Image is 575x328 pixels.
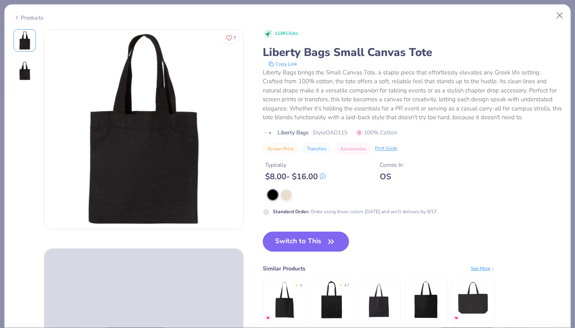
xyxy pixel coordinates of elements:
[356,128,397,137] span: 100% Cotton
[266,60,299,68] button: copy to clipboard
[273,208,309,215] strong: Standard Order :
[278,128,309,137] span: Liberty Bags
[263,130,274,136] img: brand logo
[300,283,302,288] div: 4
[407,281,445,319] img: Bag Edge Canvas Grocery Tote
[339,283,343,286] div: ★
[234,36,236,40] span: 7
[471,265,495,272] div: See More
[344,283,349,288] div: 4.7
[360,281,398,319] img: Oad 12 Oz Tote Bag
[263,232,349,252] button: Switch to This
[263,264,305,273] div: Similar Products
[375,145,397,152] div: Print Guide
[266,281,303,319] img: Liberty Bags Madison Basic Tote
[302,143,331,154] button: Transfers
[265,161,326,169] div: Typically
[275,30,298,37] span: 118K Clicks
[265,172,326,182] div: $ 8.00 - $ 16.00
[454,281,492,319] img: Liberty Bags Tote with Top Zippered Closure
[295,283,298,286] div: ★
[273,208,438,215] div: Order using these colors [DATE] and we’ll delivery by 9/17.
[263,45,562,60] div: Liberty Bags Small Canvas Tote
[552,8,567,23] button: Close
[15,31,34,50] img: Front
[454,316,459,320] img: MostFav.gif
[313,281,351,319] img: BAGedge 6 oz. Canvas Promo Tote
[263,68,562,122] div: Liberty Bags brings the Small Canvas Tote, a staple piece that effortlessly elevates any Greek li...
[380,161,403,169] div: Comes In
[335,143,371,154] button: Accessories
[14,14,44,22] div: Products
[222,32,240,44] button: Like
[266,316,270,320] img: MostFav.gif
[313,128,347,137] span: Style OAD115
[15,61,34,80] img: Back
[263,143,298,154] button: Screen Print
[44,30,243,229] img: Front
[380,172,403,182] div: OS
